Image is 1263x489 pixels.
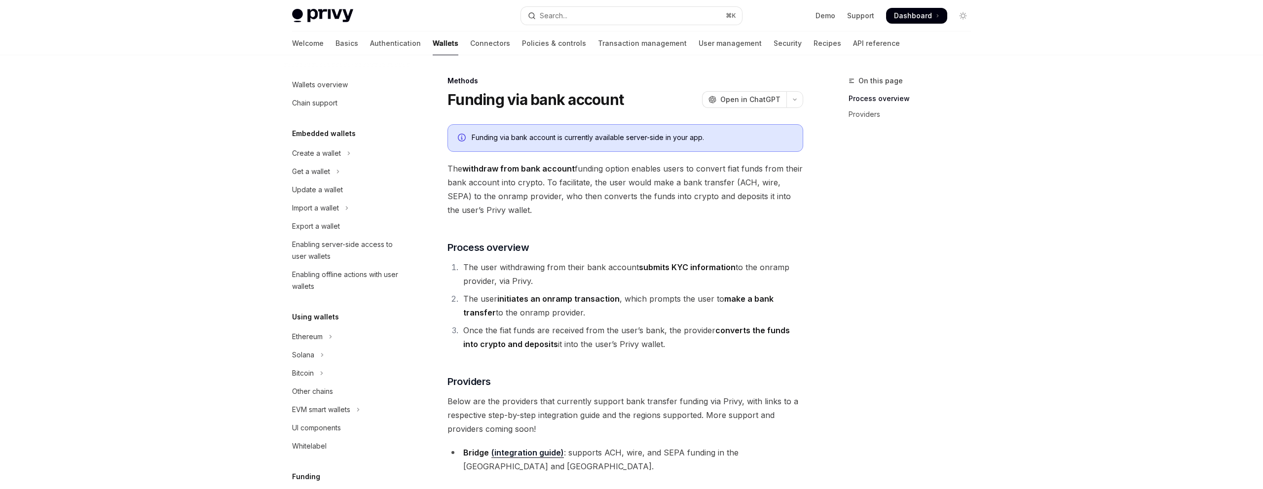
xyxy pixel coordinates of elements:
[433,32,458,55] a: Wallets
[814,32,841,55] a: Recipes
[284,346,410,364] button: Toggle Solana section
[460,292,803,319] li: The user , which prompts the user to to the onramp provider.
[720,95,780,105] span: Open in ChatGPT
[849,106,979,122] a: Providers
[284,199,410,217] button: Toggle Import a wallet section
[849,91,979,106] a: Process overview
[458,134,468,143] svg: Info
[292,349,314,361] div: Solana
[292,367,314,379] div: Bitcoin
[447,76,803,86] div: Methods
[292,404,350,416] div: EVM smart wallets
[447,162,803,217] span: The funding option enables users to convert fiat funds from their bank account into crypto. To fa...
[491,448,564,458] a: (integration guide)
[292,331,323,343] div: Ethereum
[284,364,410,382] button: Toggle Bitcoin section
[472,133,793,143] div: Funding via bank account is currently available server-side in your app.
[284,266,410,295] a: Enabling offline actions with user wallets
[284,383,410,400] a: Other chains
[292,440,327,452] div: Whitelabel
[540,10,567,22] div: Search...
[447,241,529,254] span: Process overview
[639,262,736,272] strong: submits KYC information
[598,32,687,55] a: Transaction management
[522,32,586,55] a: Policies & controls
[292,9,353,23] img: light logo
[847,11,874,21] a: Support
[284,163,410,180] button: Toggle Get a wallet section
[497,294,620,304] strong: initiates an onramp transaction
[335,32,358,55] a: Basics
[292,97,337,109] div: Chain support
[460,260,803,288] li: The user withdrawing from their bank account to the onramp provider, via Privy.
[463,448,489,457] strong: Bridge
[886,8,947,24] a: Dashboard
[292,422,341,434] div: UI components
[292,166,330,177] div: Get a wallet
[370,32,421,55] a: Authentication
[462,164,575,174] strong: withdraw from bank account
[284,181,410,199] a: Update a wallet
[292,202,339,214] div: Import a wallet
[292,239,405,262] div: Enabling server-side access to user wallets
[702,91,786,108] button: Open in ChatGPT
[447,91,624,108] h1: Funding via bank account
[284,437,410,455] a: Whitelabel
[292,220,340,232] div: Export a wallet
[284,144,410,162] button: Toggle Create a wallet section
[292,385,333,397] div: Other chains
[853,32,900,55] a: API reference
[284,401,410,419] button: Toggle EVM smart wallets section
[292,184,343,196] div: Update a wallet
[284,76,410,94] a: Wallets overview
[447,394,803,436] span: Below are the providers that currently support bank transfer funding via Privy, with links to a r...
[816,11,835,21] a: Demo
[284,328,410,346] button: Toggle Ethereum section
[447,375,491,388] span: Providers
[284,94,410,112] a: Chain support
[292,128,356,140] h5: Embedded wallets
[292,471,320,483] h5: Funding
[292,32,324,55] a: Welcome
[284,217,410,235] a: Export a wallet
[726,12,736,20] span: ⌘ K
[447,446,803,473] li: : supports ACH, wire, and SEPA funding in the [GEOGRAPHIC_DATA] and [GEOGRAPHIC_DATA].
[460,323,803,351] li: Once the fiat funds are received from the user’s bank, the provider it into the user’s Privy wallet.
[292,79,348,91] div: Wallets overview
[292,147,341,159] div: Create a wallet
[858,75,903,87] span: On this page
[521,7,742,25] button: Open search
[284,419,410,437] a: UI components
[774,32,802,55] a: Security
[292,311,339,323] h5: Using wallets
[284,236,410,265] a: Enabling server-side access to user wallets
[955,8,971,24] button: Toggle dark mode
[470,32,510,55] a: Connectors
[699,32,762,55] a: User management
[292,269,405,292] div: Enabling offline actions with user wallets
[894,11,932,21] span: Dashboard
